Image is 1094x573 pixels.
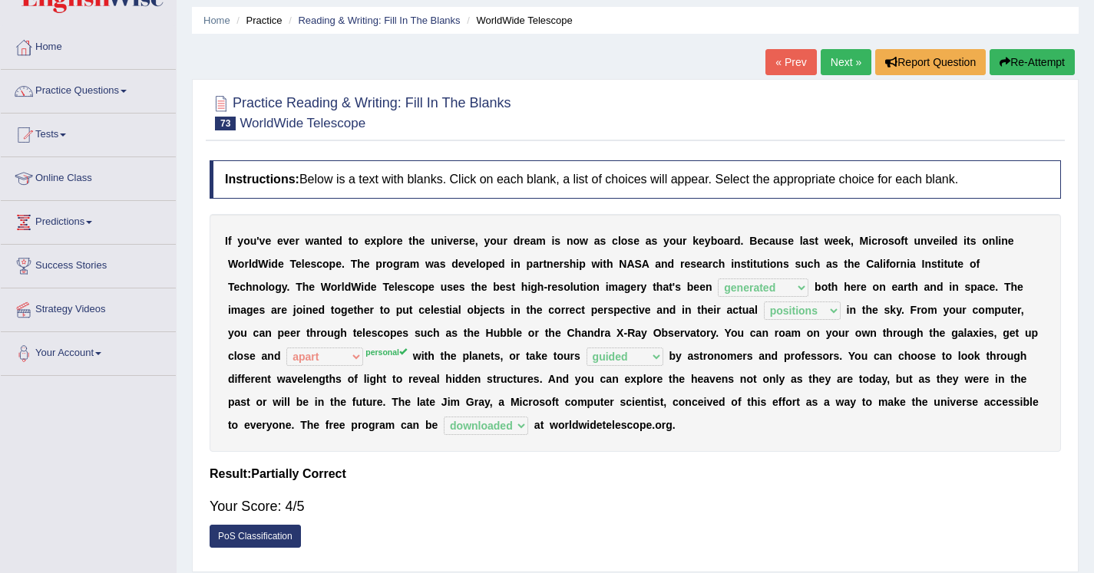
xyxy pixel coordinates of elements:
[1001,235,1008,247] b: n
[490,235,497,247] b: o
[453,235,459,247] b: e
[237,235,243,247] b: y
[567,235,573,247] b: n
[520,235,524,247] b: r
[947,258,954,270] b: u
[749,235,757,247] b: B
[275,281,282,293] b: g
[998,235,1001,247] b: i
[890,258,897,270] b: o
[1,157,176,196] a: Online Class
[989,235,996,247] b: n
[619,258,626,270] b: N
[238,258,245,270] b: o
[514,235,521,247] b: d
[763,235,769,247] b: c
[559,258,563,270] b: r
[463,235,469,247] b: s
[712,258,719,270] b: c
[580,235,588,247] b: w
[302,281,309,293] b: h
[331,281,338,293] b: o
[309,281,315,293] b: e
[337,281,341,293] b: r
[259,281,266,293] b: o
[734,258,741,270] b: n
[646,235,652,247] b: a
[815,235,818,247] b: t
[298,15,460,26] a: Reading & Writing: Fill In The Blanks
[603,258,606,270] b: t
[249,258,252,270] b: l
[329,258,336,270] b: p
[683,235,686,247] b: r
[233,281,240,293] b: e
[896,258,900,270] b: r
[927,235,934,247] b: v
[848,258,854,270] b: h
[464,258,471,270] b: v
[570,258,577,270] b: h
[527,281,530,293] b: i
[225,235,228,247] b: I
[371,281,377,293] b: e
[310,258,316,270] b: s
[1,70,176,108] a: Practice Questions
[335,258,342,270] b: e
[228,258,238,270] b: W
[447,235,453,247] b: v
[469,235,475,247] b: e
[967,235,970,247] b: t
[277,235,283,247] b: e
[680,258,684,270] b: r
[419,235,425,247] b: e
[669,235,676,247] b: o
[982,235,989,247] b: o
[782,235,788,247] b: s
[757,258,764,270] b: u
[652,235,658,247] b: s
[788,235,794,247] b: e
[428,281,435,293] b: e
[591,258,600,270] b: w
[795,258,801,270] b: s
[326,235,330,247] b: t
[364,258,370,270] b: e
[302,258,305,270] b: l
[240,116,365,130] small: WorldWide Telescope
[765,49,816,75] a: « Prev
[269,281,276,293] b: o
[493,281,500,293] b: b
[533,258,539,270] b: a
[412,235,419,247] b: h
[699,235,705,247] b: e
[305,258,311,270] b: e
[228,281,234,293] b: T
[527,258,534,270] b: p
[606,258,613,270] b: h
[479,258,486,270] b: o
[252,258,259,270] b: d
[910,258,916,270] b: a
[814,258,821,270] b: h
[769,235,775,247] b: a
[878,235,881,247] b: r
[860,235,869,247] b: M
[415,281,422,293] b: o
[306,235,314,247] b: w
[539,258,543,270] b: r
[612,235,618,247] b: c
[322,258,329,270] b: o
[963,235,967,247] b: i
[661,258,668,270] b: n
[278,258,284,270] b: e
[833,235,839,247] b: e
[376,235,383,247] b: p
[922,258,925,270] b: I
[481,281,488,293] b: e
[283,235,289,247] b: v
[1,288,176,327] a: Strategy Videos
[1,26,176,64] a: Home
[874,258,880,270] b: a
[451,258,458,270] b: d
